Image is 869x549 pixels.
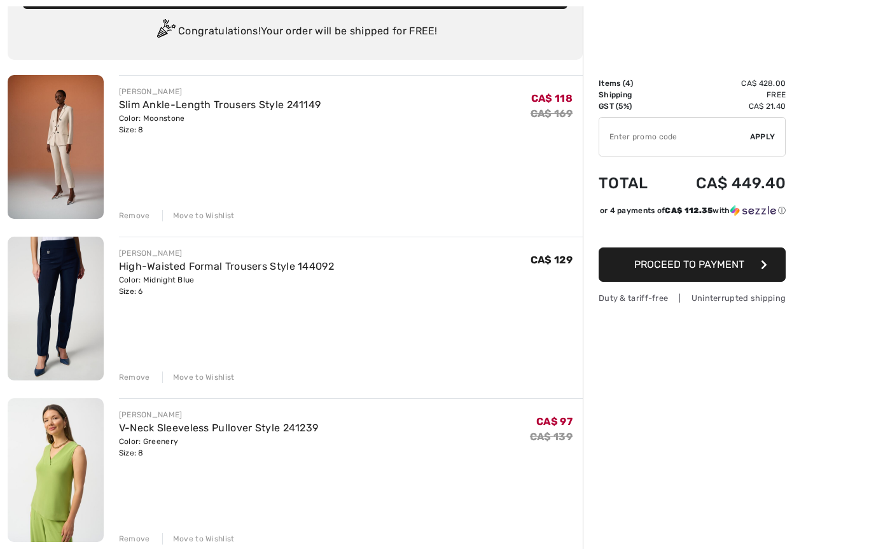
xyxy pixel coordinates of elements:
[531,92,573,104] span: CA$ 118
[8,75,104,219] img: Slim Ankle-Length Trousers Style 241149
[599,292,786,304] div: Duty & tariff-free | Uninterrupted shipping
[530,431,573,443] s: CA$ 139
[8,398,104,542] img: V-Neck Sleeveless Pullover Style 241239
[162,533,235,545] div: Move to Wishlist
[119,99,321,111] a: Slim Ankle-Length Trousers Style 241149
[665,206,713,215] span: CA$ 112.35
[665,89,786,101] td: Free
[750,131,775,142] span: Apply
[625,79,630,88] span: 4
[599,78,665,89] td: Items ( )
[599,101,665,112] td: GST (5%)
[119,247,334,259] div: [PERSON_NAME]
[536,415,573,427] span: CA$ 97
[599,89,665,101] td: Shipping
[599,247,786,282] button: Proceed to Payment
[153,19,178,45] img: Congratulation2.svg
[634,258,744,270] span: Proceed to Payment
[119,210,150,221] div: Remove
[119,274,334,297] div: Color: Midnight Blue Size: 6
[119,422,319,434] a: V-Neck Sleeveless Pullover Style 241239
[730,205,776,216] img: Sezzle
[600,205,786,216] div: or 4 payments of with
[599,205,786,221] div: or 4 payments ofCA$ 112.35withSezzle Click to learn more about Sezzle
[531,108,573,120] s: CA$ 169
[119,372,150,383] div: Remove
[665,101,786,112] td: CA$ 21.40
[119,409,319,420] div: [PERSON_NAME]
[599,162,665,205] td: Total
[162,210,235,221] div: Move to Wishlist
[599,118,750,156] input: Promo code
[665,162,786,205] td: CA$ 449.40
[23,19,567,45] div: Congratulations! Your order will be shipped for FREE!
[531,254,573,266] span: CA$ 129
[119,260,334,272] a: High-Waisted Formal Trousers Style 144092
[119,436,319,459] div: Color: Greenery Size: 8
[119,113,321,136] div: Color: Moonstone Size: 8
[8,237,104,380] img: High-Waisted Formal Trousers Style 144092
[599,221,786,243] iframe: PayPal-paypal
[665,78,786,89] td: CA$ 428.00
[119,533,150,545] div: Remove
[162,372,235,383] div: Move to Wishlist
[119,86,321,97] div: [PERSON_NAME]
